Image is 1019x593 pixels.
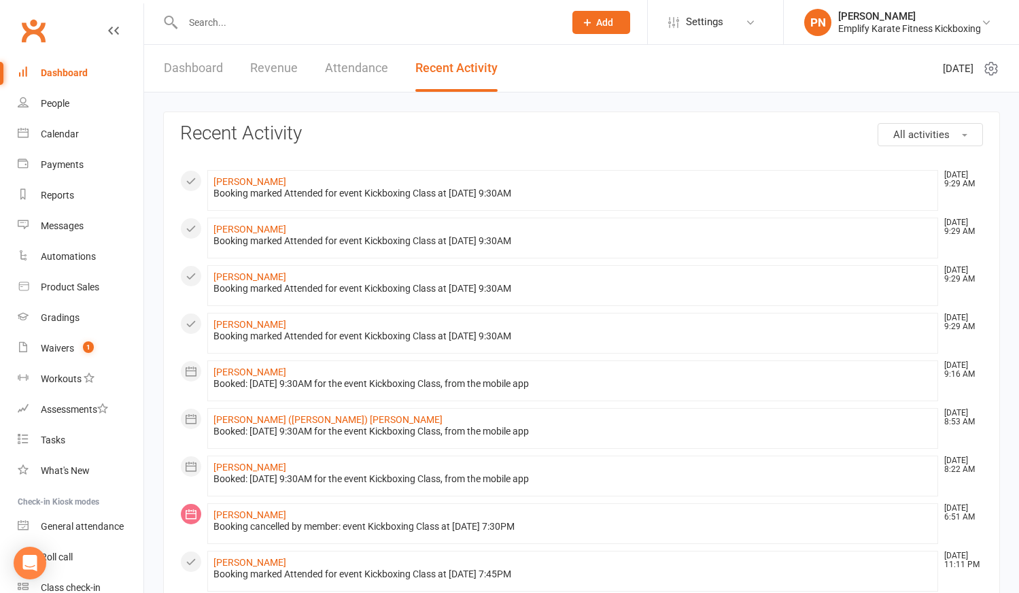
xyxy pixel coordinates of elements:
div: Assessments [41,404,108,415]
div: PN [804,9,831,36]
div: Booking marked Attended for event Kickboxing Class at [DATE] 9:30AM [213,188,932,199]
div: Tasks [41,435,65,445]
time: [DATE] 8:22 AM [937,456,982,474]
div: General attendance [41,521,124,532]
h3: Recent Activity [180,123,983,144]
time: [DATE] 6:51 AM [937,504,982,522]
a: [PERSON_NAME] [213,319,286,330]
div: Booked: [DATE] 9:30AM for the event Kickboxing Class, from the mobile app [213,378,932,390]
a: [PERSON_NAME] [213,224,286,235]
a: [PERSON_NAME] [213,509,286,520]
a: Clubworx [16,14,50,48]
a: [PERSON_NAME] [213,557,286,568]
a: [PERSON_NAME] [213,176,286,187]
a: Dashboard [164,45,223,92]
a: Recent Activity [415,45,498,92]
span: [DATE] [943,61,973,77]
span: 1 [83,341,94,353]
div: Booking cancelled by member: event Kickboxing Class at [DATE] 7:30PM [213,521,932,532]
a: Payments [18,150,143,180]
a: Gradings [18,303,143,333]
a: [PERSON_NAME] ([PERSON_NAME]) [PERSON_NAME] [213,414,443,425]
a: [PERSON_NAME] [213,462,286,473]
div: Waivers [41,343,74,354]
a: Waivers 1 [18,333,143,364]
div: Payments [41,159,84,170]
a: Automations [18,241,143,272]
div: Booking marked Attended for event Kickboxing Class at [DATE] 7:45PM [213,569,932,580]
a: Product Sales [18,272,143,303]
div: Booked: [DATE] 9:30AM for the event Kickboxing Class, from the mobile app [213,426,932,437]
div: Booking marked Attended for event Kickboxing Class at [DATE] 9:30AM [213,283,932,294]
a: [PERSON_NAME] [213,271,286,282]
div: Booking marked Attended for event Kickboxing Class at [DATE] 9:30AM [213,331,932,342]
div: Gradings [41,312,80,323]
button: All activities [878,123,983,146]
div: Automations [41,251,96,262]
a: Roll call [18,542,143,573]
a: What's New [18,456,143,486]
a: Attendance [325,45,388,92]
a: Reports [18,180,143,211]
time: [DATE] 9:29 AM [937,266,982,284]
a: Revenue [250,45,298,92]
div: Emplify Karate Fitness Kickboxing [838,22,981,35]
input: Search... [179,13,555,32]
span: All activities [893,129,950,141]
div: Dashboard [41,67,88,78]
a: Dashboard [18,58,143,88]
a: People [18,88,143,119]
div: Calendar [41,129,79,139]
a: Calendar [18,119,143,150]
time: [DATE] 9:29 AM [937,314,982,331]
div: Product Sales [41,282,99,292]
div: Workouts [41,373,82,384]
time: [DATE] 9:29 AM [937,171,982,188]
div: What's New [41,465,90,476]
div: Booking marked Attended for event Kickboxing Class at [DATE] 9:30AM [213,235,932,247]
a: Messages [18,211,143,241]
a: [PERSON_NAME] [213,367,286,377]
a: General attendance kiosk mode [18,511,143,542]
a: Assessments [18,394,143,425]
div: Reports [41,190,74,201]
time: [DATE] 9:16 AM [937,361,982,379]
a: Tasks [18,425,143,456]
div: Class check-in [41,582,101,593]
div: Roll call [41,552,73,562]
span: Add [596,17,613,28]
span: Settings [686,7,723,37]
div: Booked: [DATE] 9:30AM for the event Kickboxing Class, from the mobile app [213,473,932,485]
button: Add [572,11,630,34]
div: [PERSON_NAME] [838,10,981,22]
div: Open Intercom Messenger [14,547,46,579]
time: [DATE] 8:53 AM [937,409,982,426]
time: [DATE] 9:29 AM [937,218,982,236]
a: Workouts [18,364,143,394]
time: [DATE] 11:11 PM [937,552,982,569]
div: Messages [41,220,84,231]
div: People [41,98,69,109]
